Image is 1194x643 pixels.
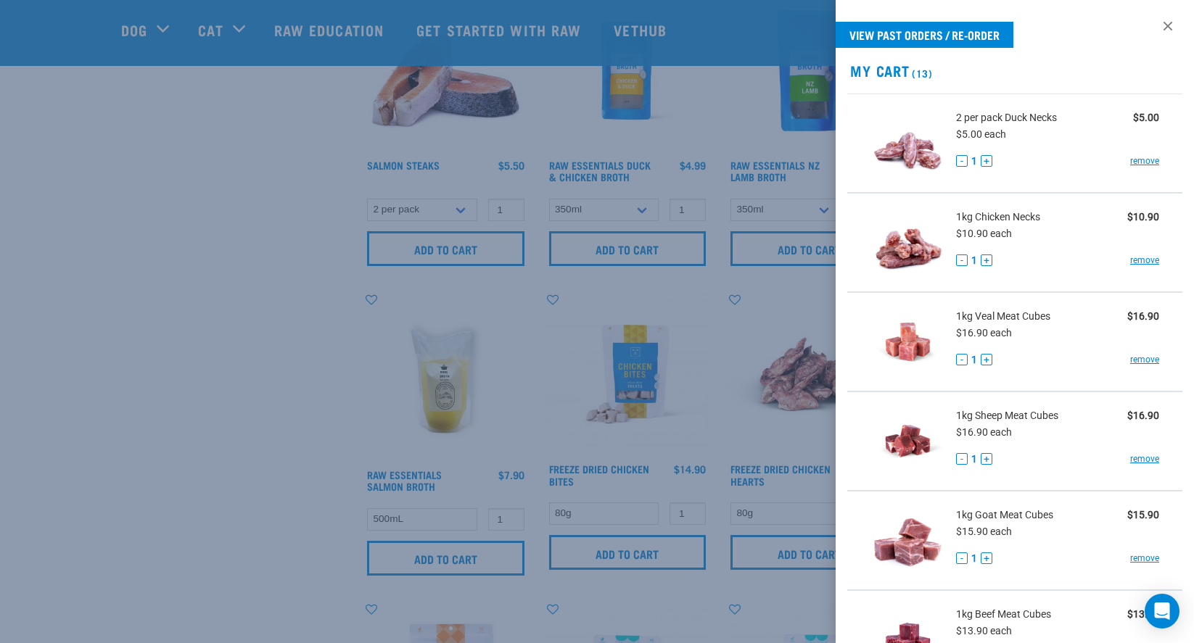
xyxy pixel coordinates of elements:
span: 1 [971,452,977,467]
button: + [981,254,992,266]
span: $13.90 each [956,625,1012,636]
span: $15.90 each [956,526,1012,537]
button: - [956,155,968,167]
strong: $13.90 [1127,608,1159,620]
a: View past orders / re-order [836,22,1013,48]
span: 1kg Chicken Necks [956,210,1040,225]
button: - [956,453,968,465]
span: $5.00 each [956,128,1006,140]
button: - [956,354,968,365]
span: 2 per pack Duck Necks [956,110,1057,125]
span: 1 [971,352,977,368]
button: + [981,155,992,167]
span: $16.90 each [956,426,1012,438]
img: Sheep Meat Cubes [870,404,945,478]
span: 1 [971,551,977,566]
span: 1kg Beef Meat Cubes [956,607,1051,622]
a: remove [1130,552,1159,565]
img: Chicken Necks [870,205,945,280]
img: Duck Necks [870,106,945,181]
strong: $5.00 [1133,112,1159,123]
strong: $16.90 [1127,310,1159,322]
strong: $16.90 [1127,410,1159,421]
span: 1 [971,154,977,169]
strong: $10.90 [1127,211,1159,223]
div: Open Intercom Messenger [1145,594,1179,629]
img: Goat Meat Cubes [870,503,945,578]
a: remove [1130,353,1159,366]
h2: My Cart [836,62,1194,79]
button: + [981,552,992,564]
button: + [981,453,992,465]
a: remove [1130,154,1159,167]
span: $16.90 each [956,327,1012,339]
span: 1kg Sheep Meat Cubes [956,408,1058,423]
span: (13) [910,70,933,75]
span: $10.90 each [956,228,1012,239]
a: remove [1130,452,1159,465]
button: + [981,354,992,365]
span: 1kg Veal Meat Cubes [956,309,1050,324]
strong: $15.90 [1127,509,1159,520]
button: - [956,552,968,564]
img: Veal Meat Cubes [870,304,945,379]
a: remove [1130,254,1159,267]
span: 1 [971,253,977,268]
span: 1kg Goat Meat Cubes [956,507,1053,523]
button: - [956,254,968,266]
